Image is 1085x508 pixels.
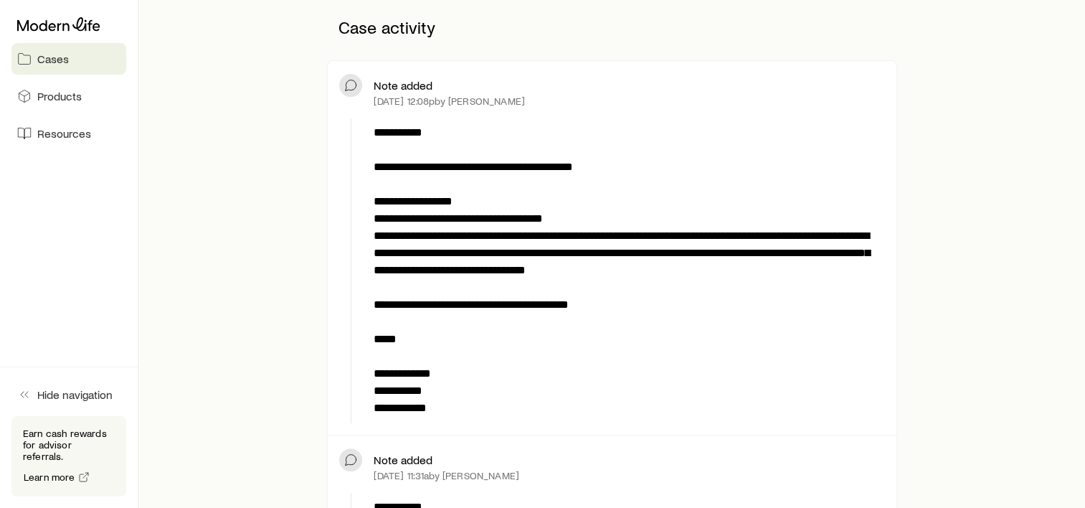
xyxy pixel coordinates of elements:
[11,80,126,112] a: Products
[327,6,896,49] p: Case activity
[37,126,91,141] span: Resources
[37,89,82,103] span: Products
[11,43,126,75] a: Cases
[11,118,126,149] a: Resources
[374,470,519,481] p: [DATE] 11:31a by [PERSON_NAME]
[374,95,525,107] p: [DATE] 12:08p by [PERSON_NAME]
[37,52,69,66] span: Cases
[11,379,126,410] button: Hide navigation
[23,428,115,462] p: Earn cash rewards for advisor referrals.
[374,453,432,467] p: Note added
[374,78,432,93] p: Note added
[11,416,126,497] div: Earn cash rewards for advisor referrals.Learn more
[37,387,113,402] span: Hide navigation
[24,472,75,482] span: Learn more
